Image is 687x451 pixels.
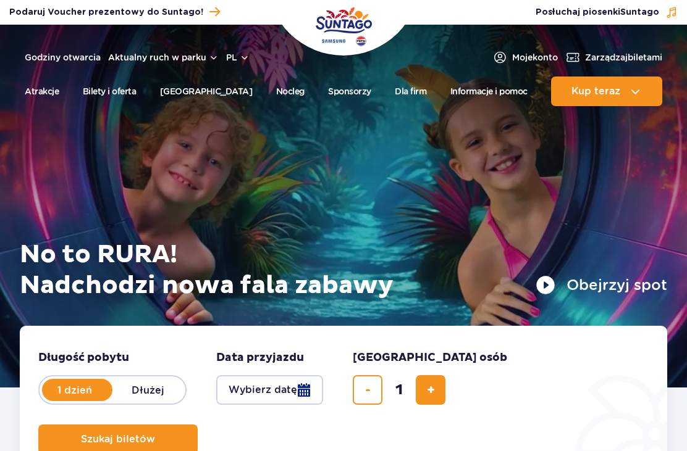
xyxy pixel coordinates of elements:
[25,77,59,106] a: Atrakcje
[9,6,203,19] span: Podaruj Voucher prezentowy do Suntago!
[328,77,371,106] a: Sponsorzy
[276,77,305,106] a: Nocleg
[620,8,659,17] span: Suntago
[25,51,101,64] a: Godziny otwarcia
[585,51,662,64] span: Zarządzaj biletami
[353,350,507,365] span: [GEOGRAPHIC_DATA] osób
[565,50,662,65] a: Zarządzajbiletami
[38,350,129,365] span: Długość pobytu
[40,377,110,403] label: 1 dzień
[536,275,667,295] button: Obejrzyj spot
[226,51,250,64] button: pl
[112,377,183,403] label: Dłużej
[216,375,323,405] button: Wybierz datę
[536,6,678,19] button: Posłuchaj piosenkiSuntago
[108,52,219,62] button: Aktualny ruch w parku
[9,4,220,20] a: Podaruj Voucher prezentowy do Suntago!
[160,77,253,106] a: [GEOGRAPHIC_DATA]
[512,51,558,64] span: Moje konto
[395,77,426,106] a: Dla firm
[81,434,155,445] span: Szukaj biletów
[83,77,137,106] a: Bilety i oferta
[353,375,382,405] button: usuń bilet
[551,77,662,106] button: Kup teraz
[20,239,667,301] h1: No to RURA! Nadchodzi nowa fala zabawy
[216,350,304,365] span: Data przyjazdu
[450,77,528,106] a: Informacje i pomoc
[416,375,445,405] button: dodaj bilet
[492,50,558,65] a: Mojekonto
[384,375,414,405] input: liczba biletów
[571,86,620,97] span: Kup teraz
[536,6,659,19] span: Posłuchaj piosenki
